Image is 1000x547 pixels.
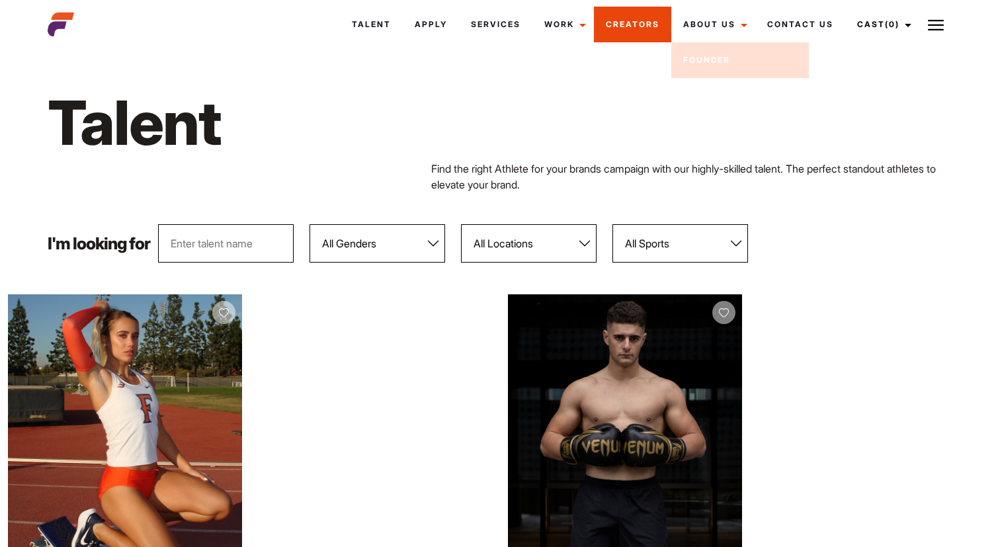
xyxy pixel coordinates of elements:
input: Enter talent name [158,224,294,263]
a: Work [532,7,594,42]
span: (0) [885,19,899,29]
a: Founder [671,42,809,78]
img: Burger icon [928,17,944,33]
a: About Us [671,7,755,42]
a: Cast(0) [845,7,919,42]
h1: Talent [48,85,568,161]
a: Talent [340,7,403,42]
a: Contact Us [755,7,845,42]
a: Apply [403,7,459,42]
a: Services [459,7,532,42]
img: cropped-aefm-brand-fav-22-square.png [48,11,74,38]
a: Creators [594,7,671,42]
p: Find the right Athlete for your brands campaign with our highly-skilled talent. The perfect stand... [431,161,952,192]
p: I'm looking for [48,235,150,252]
